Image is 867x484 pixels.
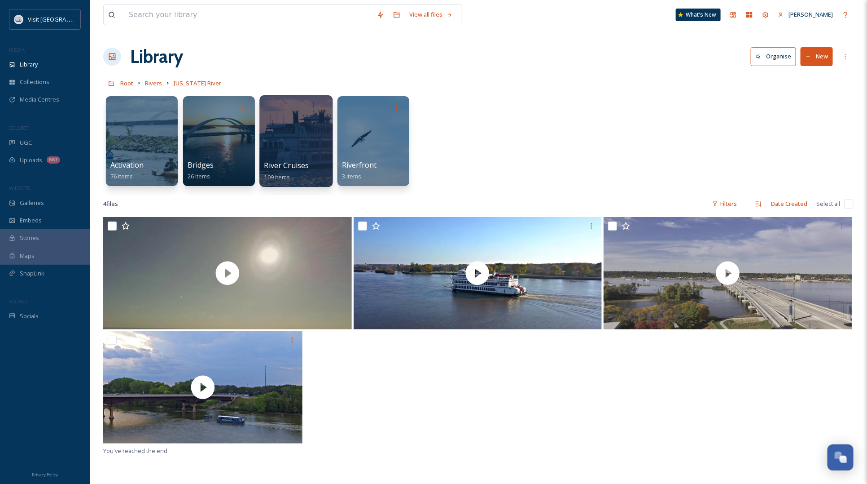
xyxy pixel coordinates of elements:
[32,469,58,480] a: Privacy Policy
[342,161,377,180] a: Riverfront3 items
[354,217,602,329] img: thumbnail
[774,6,837,23] a: [PERSON_NAME]
[20,216,42,225] span: Embeds
[264,173,290,181] span: 109 items
[788,10,833,18] span: [PERSON_NAME]
[751,47,796,66] button: Organise
[801,47,833,66] button: New
[103,447,167,455] span: You've reached the end
[103,200,118,208] span: 4 file s
[103,331,302,444] img: thumbnail
[708,195,741,213] div: Filters
[124,5,372,25] input: Search your library
[20,95,59,104] span: Media Centres
[20,269,44,278] span: SnapLink
[766,195,812,213] div: Date Created
[751,47,801,66] a: Organise
[188,161,214,180] a: Bridges26 items
[174,79,221,87] span: [US_STATE] River
[110,160,144,170] span: Activation
[130,43,183,70] a: Library
[14,15,23,24] img: QCCVB_VISIT_vert_logo_4c_tagline_122019.svg
[20,252,35,260] span: Maps
[120,78,133,89] a: Root
[828,444,854,471] button: Open Chat
[188,160,214,170] span: Bridges
[816,200,840,208] span: Select all
[9,185,30,191] span: WIDGETS
[342,160,377,170] span: Riverfront
[28,15,97,23] span: Visit [GEOGRAPHIC_DATA]
[145,79,162,87] span: Rivers
[20,156,42,164] span: Uploads
[110,161,144,180] a: Activation76 items
[103,217,352,329] img: thumbnail
[120,79,133,87] span: Root
[20,312,39,320] span: Socials
[145,78,162,89] a: Rivers
[20,60,38,69] span: Library
[20,138,32,147] span: UGC
[342,172,361,180] span: 3 items
[47,156,60,164] div: 667
[32,472,58,478] span: Privacy Policy
[188,172,210,180] span: 26 items
[264,160,309,170] span: River Cruises
[110,172,133,180] span: 76 items
[676,9,721,21] a: What's New
[20,234,39,242] span: Stories
[20,78,49,86] span: Collections
[174,78,221,89] a: [US_STATE] River
[20,199,44,207] span: Galleries
[264,161,309,181] a: River Cruises109 items
[9,124,28,131] span: COLLECT
[9,46,25,53] span: MEDIA
[604,217,852,329] img: thumbnail
[405,6,457,23] a: View all files
[9,298,27,305] span: SOCIALS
